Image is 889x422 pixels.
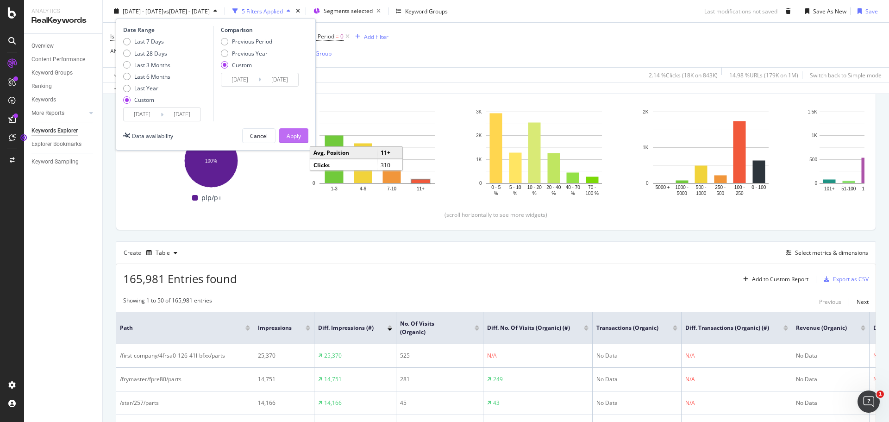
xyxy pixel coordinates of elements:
span: Revenue (Organic) [796,324,847,332]
text: 1000 - [676,184,689,189]
div: A chart. [639,107,783,197]
div: 14,166 [324,399,342,407]
text: % [551,190,556,195]
span: Is Branded [110,32,138,40]
div: 5 Filters Applied [242,7,283,15]
button: AND [110,47,122,56]
button: Apply [279,128,308,143]
button: Add Filter [351,31,388,42]
span: No. of Visits (Organic) [400,320,461,336]
text: % [494,190,498,195]
div: N/A [873,375,883,384]
button: Select metrics & dimensions [782,247,868,258]
button: Previous [819,296,841,308]
text: 100% [205,158,217,163]
span: 165,981 Entries found [123,271,237,286]
span: Transactions (Organic) [596,324,659,332]
div: Table [156,250,170,256]
div: Last 28 Days [123,49,170,57]
text: 10 - 20 [527,184,542,189]
text: 5000 + [656,184,670,189]
text: 4-6 [360,186,367,191]
div: Date Range [123,26,211,34]
span: Diff. No. of Visits (Organic) (#) [487,324,570,332]
text: 101+ [824,186,835,191]
div: 14,166 [258,399,310,407]
div: N/A [685,399,695,407]
div: Switch back to Simple mode [810,71,882,79]
div: /first-company/4frsa0-126-41l-bfxx/parts [120,352,250,360]
span: 1 [876,391,884,398]
text: 20 - 40 [546,184,561,189]
div: 2.14 % Clicks ( 18K on 843K ) [649,71,718,79]
div: Select metrics & dimensions [795,249,868,257]
div: Last 3 Months [134,61,170,69]
div: Custom [221,61,272,69]
svg: A chart. [138,129,283,189]
div: Create [124,246,181,260]
text: 1.5K [808,109,817,114]
div: N/A [685,375,695,384]
div: Last modifications not saved [704,7,777,15]
div: Save [865,7,878,15]
span: Diff. Impressions (#) [318,324,374,332]
div: Keyword Groups [405,7,448,15]
div: Apply [287,132,301,139]
div: Previous Period [221,38,272,45]
div: 281 [400,375,479,384]
div: Last 6 Months [123,73,170,81]
text: 16-50 [862,186,874,191]
a: Content Performance [31,55,96,64]
text: 11+ [417,186,425,191]
div: Previous Period [232,38,272,45]
span: Segments selected [324,7,373,15]
div: Keyword Sampling [31,157,79,167]
input: End Date [163,108,200,121]
text: 7-10 [387,186,396,191]
button: Add to Custom Report [739,272,808,287]
div: Last 7 Days [134,38,164,45]
span: [DATE] - [DATE] [123,7,163,15]
div: (scroll horizontally to see more widgets) [127,211,864,219]
a: Keyword Sampling [31,157,96,167]
div: 45 [400,399,479,407]
div: Add to Custom Report [752,277,808,282]
div: Export as CSV [833,275,869,283]
text: 0 [814,181,817,186]
text: 1-3 [331,186,338,191]
div: Analytics [31,7,95,15]
text: 500 [809,157,817,162]
div: Custom [123,96,170,104]
span: vs [DATE] - [DATE] [163,7,210,15]
div: Last 6 Months [134,73,170,81]
text: 5000 [677,190,688,195]
div: Add Filter [364,32,388,40]
a: Ranking [31,82,96,91]
text: % [513,190,517,195]
text: 250 [736,190,744,195]
text: 40 - 70 [566,184,581,189]
iframe: Intercom live chat [858,391,880,413]
div: 25,370 [324,352,342,360]
text: 1K [476,157,482,162]
div: /star/257/parts [120,399,250,407]
div: N/A [873,352,883,360]
span: = [336,32,339,40]
button: Export as CSV [820,272,869,287]
text: 2K [476,133,482,138]
div: A chart. [305,107,450,197]
div: Custom [134,96,154,104]
svg: A chart. [472,107,616,197]
text: 0 - 100 [751,184,766,189]
div: Keywords [31,95,56,105]
div: Showing 1 to 50 of 165,981 entries [123,296,212,308]
div: No Data [596,399,677,407]
div: 249 [493,375,503,384]
text: 0 [646,181,649,186]
span: Diff. Transactions (Organic) (#) [685,324,770,332]
button: Save [854,4,878,19]
div: Save As New [813,7,846,15]
text: 70 - [588,184,596,189]
div: Previous Year [232,49,268,57]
